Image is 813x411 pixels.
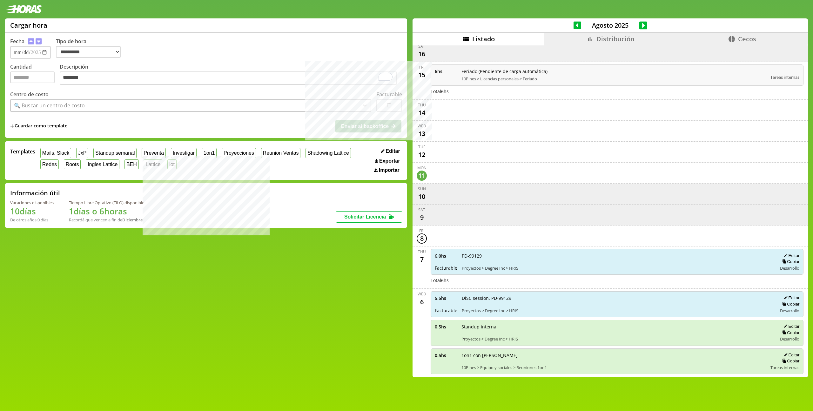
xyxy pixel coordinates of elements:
span: +Guardar como template [10,123,67,130]
span: DiSC session. PD-99129 [462,295,773,301]
button: Investigar [171,148,197,158]
span: Facturable [435,265,457,271]
span: Cecos [738,35,756,43]
div: 14 [417,108,427,118]
span: Standup interna [461,324,773,330]
button: Editar [379,148,402,154]
span: Desarrollo [780,265,799,271]
div: Total 6 hs [431,88,803,94]
button: JxP [76,148,88,158]
button: BEH [124,159,139,169]
button: Exportar [373,158,402,164]
label: Tipo de hora [56,38,126,59]
input: Cantidad [10,71,55,83]
button: Mails, Slack [40,148,71,158]
button: Reunion Ventas [261,148,301,158]
div: 10 [417,192,427,202]
label: Fecha [10,38,24,45]
div: Fri [419,64,424,70]
button: Copiar [780,301,799,307]
button: Lattice [144,159,163,169]
span: 10Pines > Equipo y sociales > Reuniones 1on1 [461,365,766,370]
div: Vacaciones disponibles [10,200,54,205]
div: Total 6 hs [431,277,803,283]
div: Wed [418,291,426,297]
div: scrollable content [413,45,808,376]
label: Descripción [60,63,402,86]
div: 15 [417,70,427,80]
button: Copiar [780,330,799,335]
button: Ingles Lattice [86,159,119,169]
b: Diciembre [122,217,143,223]
span: 6.0 hs [435,253,457,259]
div: Mon [417,165,427,171]
div: Thu [418,249,426,254]
h1: 10 días [10,205,54,217]
h1: Cargar hora [10,21,47,30]
button: Redes [40,159,59,169]
span: Solicitar Licencia [344,214,386,219]
button: Standup semanal [93,148,137,158]
div: 8 [417,233,427,244]
div: Wed [418,123,426,129]
button: Editar [782,352,799,358]
div: 9 [417,212,427,223]
textarea: To enrich screen reader interactions, please activate Accessibility in Grammarly extension settings [60,71,397,85]
button: Editar [782,253,799,258]
span: 5.5 hs [435,295,457,301]
span: + [10,123,14,130]
span: Desarrollo [780,336,799,342]
div: Sun [418,186,426,192]
div: 12 [417,150,427,160]
img: logotipo [5,5,42,13]
span: 1on1 con [PERSON_NAME] [461,352,766,358]
select: Tipo de hora [56,46,121,58]
div: 6 [417,297,427,307]
button: Shadowing Lattice [306,148,351,158]
button: 1on1 [202,148,217,158]
span: 6 hs [435,68,457,74]
span: Listado [472,35,495,43]
button: Preventa [142,148,166,158]
div: Tiempo Libre Optativo (TiLO) disponible [69,200,144,205]
span: Feriado (Pendiente de carga automática) [461,68,766,74]
span: Distribución [596,35,635,43]
span: Proyectos > Degree Inc > HRIS [461,336,773,342]
span: 0.5 hs [435,324,457,330]
span: Facturable [435,307,457,313]
div: Recordá que vencen a fin de [69,217,144,223]
span: Exportar [379,158,400,164]
label: Facturable [376,91,402,98]
button: Roots [64,159,81,169]
div: 7 [417,254,427,265]
button: iot [167,159,177,169]
span: Agosto 2025 [581,21,639,30]
button: Solicitar Licencia [336,211,402,223]
div: Thu [418,102,426,108]
button: Copiar [780,259,799,264]
span: Importar [379,167,400,173]
div: Tue [418,144,426,150]
div: Sat [418,44,425,49]
label: Centro de costo [10,91,49,98]
span: Proyectos > Degree Inc > HRIS [462,308,773,313]
div: De otros años: 0 días [10,217,54,223]
span: PD-99129 [462,253,773,259]
span: Desarrollo [780,308,799,313]
button: Editar [782,324,799,329]
span: Tareas internas [770,365,799,370]
div: Fri [419,228,424,233]
button: Copiar [780,358,799,364]
div: Sat [418,207,425,212]
span: Editar [386,148,400,154]
button: Editar [782,295,799,300]
label: Cantidad [10,63,60,86]
div: 11 [417,171,427,181]
span: Templates [10,148,35,155]
button: Proyecciones [222,148,256,158]
span: 10Pines > Licencias personales > Feriado [461,76,766,82]
span: Tareas internas [770,74,799,80]
span: Proyectos > Degree Inc > HRIS [462,265,773,271]
h2: Información útil [10,189,60,197]
div: 16 [417,49,427,59]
